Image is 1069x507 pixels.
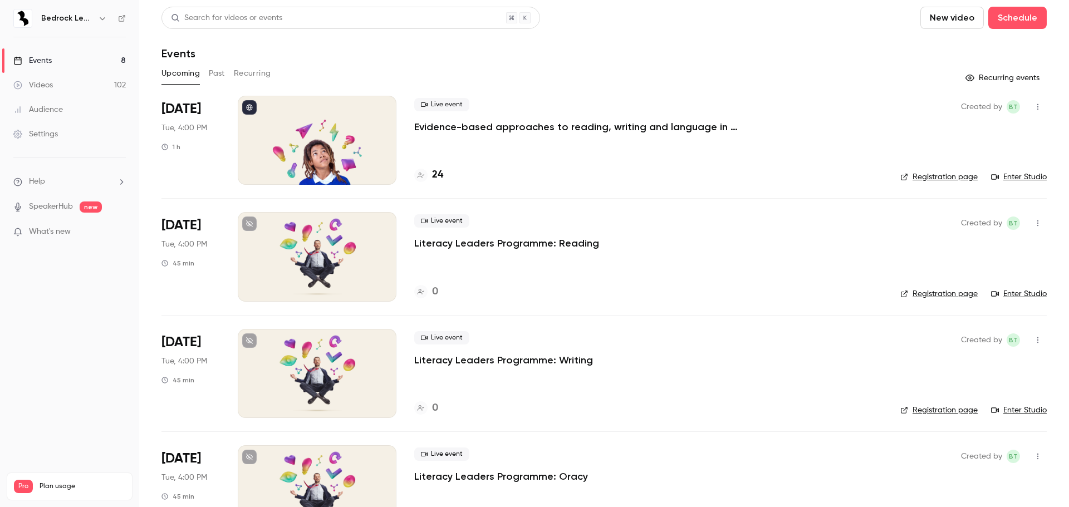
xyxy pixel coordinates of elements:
[80,201,102,213] span: new
[13,176,126,188] li: help-dropdown-opener
[29,226,71,238] span: What's new
[13,104,63,115] div: Audience
[161,329,220,418] div: Nov 11 Tue, 4:00 PM (Europe/London)
[161,65,200,82] button: Upcoming
[414,401,438,416] a: 0
[171,12,282,24] div: Search for videos or events
[432,168,443,183] h4: 24
[13,55,52,66] div: Events
[1007,450,1020,463] span: Ben Triggs
[161,376,194,385] div: 45 min
[13,129,58,140] div: Settings
[1009,333,1018,347] span: BT
[961,216,1002,230] span: Created by
[13,80,53,91] div: Videos
[14,480,33,493] span: Pro
[161,492,194,501] div: 45 min
[161,212,220,301] div: Nov 4 Tue, 4:00 PM (Europe/London)
[1007,216,1020,230] span: Ben Triggs
[161,216,201,234] span: [DATE]
[1009,450,1018,463] span: BT
[991,405,1047,416] a: Enter Studio
[1007,100,1020,114] span: Ben Triggs
[209,65,225,82] button: Past
[414,168,443,183] a: 24
[988,7,1047,29] button: Schedule
[161,122,207,134] span: Tue, 4:00 PM
[432,401,438,416] h4: 0
[161,239,207,250] span: Tue, 4:00 PM
[234,65,271,82] button: Recurring
[1009,216,1018,230] span: BT
[112,227,126,237] iframe: Noticeable Trigger
[900,405,978,416] a: Registration page
[40,482,125,491] span: Plan usage
[414,284,438,299] a: 0
[414,353,593,367] a: Literacy Leaders Programme: Writing
[1009,100,1018,114] span: BT
[900,288,978,299] a: Registration page
[414,214,469,228] span: Live event
[161,259,194,268] div: 45 min
[161,356,207,367] span: Tue, 4:00 PM
[161,450,201,467] span: [DATE]
[432,284,438,299] h4: 0
[414,470,588,483] a: Literacy Leaders Programme: Oracy
[961,100,1002,114] span: Created by
[900,171,978,183] a: Registration page
[414,237,599,250] a: Literacy Leaders Programme: Reading
[414,98,469,111] span: Live event
[41,13,94,24] h6: Bedrock Learning
[961,450,1002,463] span: Created by
[29,176,45,188] span: Help
[14,9,32,27] img: Bedrock Learning
[961,333,1002,347] span: Created by
[161,472,207,483] span: Tue, 4:00 PM
[29,201,73,213] a: SpeakerHub
[161,333,201,351] span: [DATE]
[161,47,195,60] h1: Events
[161,142,180,151] div: 1 h
[161,96,220,185] div: Oct 7 Tue, 4:00 PM (Europe/London)
[991,171,1047,183] a: Enter Studio
[414,331,469,344] span: Live event
[414,447,469,461] span: Live event
[1007,333,1020,347] span: Ben Triggs
[161,100,201,118] span: [DATE]
[920,7,984,29] button: New video
[991,288,1047,299] a: Enter Studio
[414,120,748,134] a: Evidence-based approaches to reading, writing and language in 2025/26
[960,69,1047,87] button: Recurring events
